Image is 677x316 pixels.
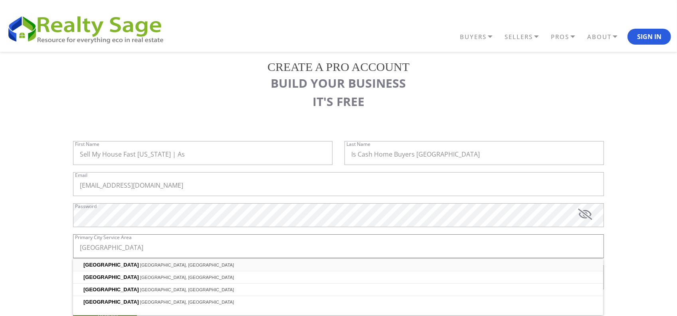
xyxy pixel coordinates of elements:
[503,30,549,44] a: SELLERS
[73,94,604,109] h3: IT'S FREE
[628,29,671,45] button: Sign In
[346,142,370,147] label: Last Name
[83,299,139,305] span: [GEOGRAPHIC_DATA]
[73,60,604,74] h2: CREATE A PRO ACCOUNT
[75,235,132,240] label: Primary City Service Area
[73,76,604,90] h3: BUILD YOUR BUSINESS
[83,274,139,280] span: [GEOGRAPHIC_DATA]
[140,300,234,304] span: [GEOGRAPHIC_DATA], [GEOGRAPHIC_DATA]
[140,275,234,280] span: [GEOGRAPHIC_DATA], [GEOGRAPHIC_DATA]
[549,30,585,44] a: PROS
[140,287,234,292] span: [GEOGRAPHIC_DATA], [GEOGRAPHIC_DATA]
[585,30,628,44] a: ABOUT
[83,262,139,268] span: [GEOGRAPHIC_DATA]
[75,173,87,178] label: Email
[75,142,99,147] label: First Name
[83,287,139,292] span: [GEOGRAPHIC_DATA]
[140,263,234,267] span: [GEOGRAPHIC_DATA], [GEOGRAPHIC_DATA]
[458,30,503,44] a: BUYERS
[75,204,97,209] label: Password
[6,13,172,45] img: REALTY SAGE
